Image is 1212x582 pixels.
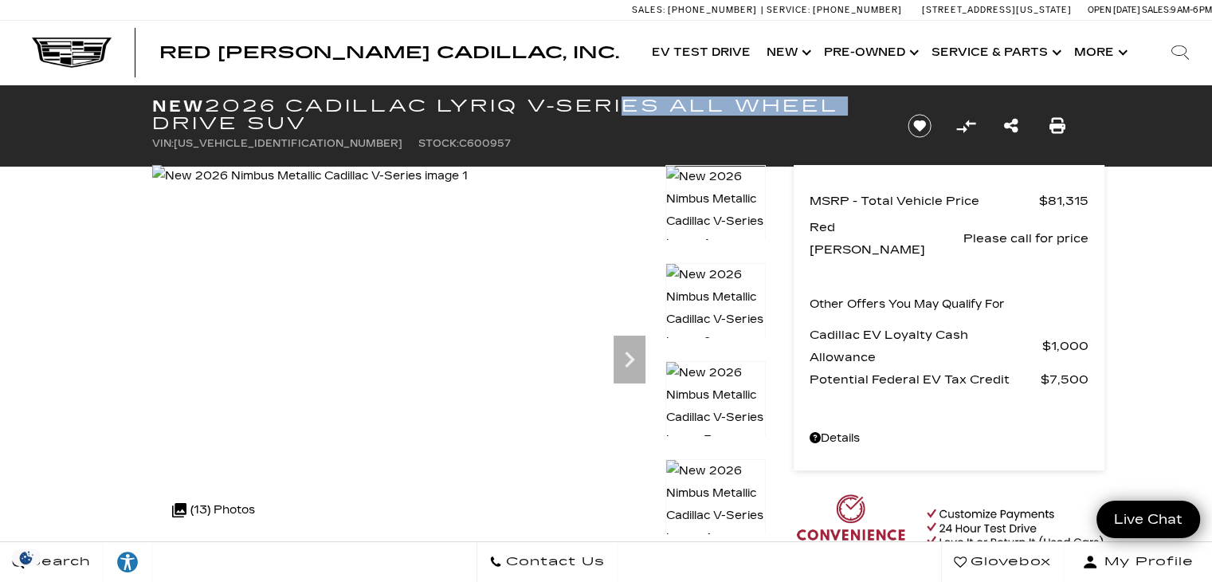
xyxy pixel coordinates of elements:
h1: 2026 Cadillac LYRIQ V-Series All Wheel Drive SUV [152,97,881,132]
span: Red [PERSON_NAME] [810,216,963,261]
img: New 2026 Nimbus Metallic Cadillac V-Series image 3 [665,361,766,452]
span: Contact Us [502,551,605,573]
img: New 2026 Nimbus Metallic Cadillac V-Series image 1 [152,165,468,187]
span: Open [DATE] [1088,5,1140,15]
a: Potential Federal EV Tax Credit $7,500 [810,368,1088,391]
img: New 2026 Nimbus Metallic Cadillac V-Series image 2 [665,263,766,354]
span: Potential Federal EV Tax Credit [810,368,1041,391]
span: [US_VEHICLE_IDENTIFICATION_NUMBER] [174,138,402,149]
strong: New [152,96,205,116]
span: Please call for price [963,227,1088,250]
section: Click to Open Cookie Consent Modal [8,549,45,566]
img: Opt-Out Icon [8,549,45,566]
button: More [1066,21,1132,85]
a: MSRP - Total Vehicle Price $81,315 [810,190,1088,212]
div: Search [1148,21,1212,85]
button: Open user profile menu [1064,542,1212,582]
a: Details [810,427,1088,450]
span: Cadillac EV Loyalty Cash Allowance [810,324,1042,368]
span: Sales: [632,5,665,15]
span: VIN: [152,138,174,149]
span: My Profile [1098,551,1194,573]
a: Sales: [PHONE_NUMBER] [632,6,761,14]
span: $1,000 [1042,335,1088,357]
span: MSRP - Total Vehicle Price [810,190,1039,212]
span: Red [PERSON_NAME] Cadillac, Inc. [159,43,619,62]
a: Contact Us [477,542,618,582]
span: Search [25,551,91,573]
span: $81,315 [1039,190,1088,212]
a: [STREET_ADDRESS][US_STATE] [922,5,1072,15]
span: Service: [767,5,810,15]
span: [PHONE_NUMBER] [668,5,757,15]
p: Other Offers You May Qualify For [810,293,1005,316]
a: EV Test Drive [644,21,759,85]
a: New [759,21,816,85]
a: Glovebox [941,542,1064,582]
img: Cadillac Dark Logo with Cadillac White Text [32,37,112,68]
a: Pre-Owned [816,21,924,85]
a: Service & Parts [924,21,1066,85]
span: Live Chat [1106,510,1190,529]
span: [PHONE_NUMBER] [813,5,902,15]
span: Stock: [418,138,459,149]
span: C600957 [459,138,511,149]
div: (13) Photos [164,491,263,529]
a: Red [PERSON_NAME] Cadillac, Inc. [159,45,619,61]
button: Compare Vehicle [954,114,978,138]
a: Print this New 2026 Cadillac LYRIQ V-Series All Wheel Drive SUV [1049,115,1065,137]
div: Explore your accessibility options [104,550,151,574]
a: Share this New 2026 Cadillac LYRIQ V-Series All Wheel Drive SUV [1004,115,1018,137]
span: $7,500 [1041,368,1088,391]
img: New 2026 Nimbus Metallic Cadillac V-Series image 4 [665,459,766,550]
a: Cadillac EV Loyalty Cash Allowance $1,000 [810,324,1088,368]
a: Service: [PHONE_NUMBER] [761,6,906,14]
span: 9 AM-6 PM [1171,5,1212,15]
a: Live Chat [1096,501,1200,538]
span: Sales: [1142,5,1171,15]
div: Next [614,336,645,383]
img: New 2026 Nimbus Metallic Cadillac V-Series image 1 [665,165,766,256]
a: Explore your accessibility options [104,542,152,582]
button: Save vehicle [902,113,937,139]
span: Glovebox [967,551,1051,573]
a: Red [PERSON_NAME] Please call for price [810,216,1088,261]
